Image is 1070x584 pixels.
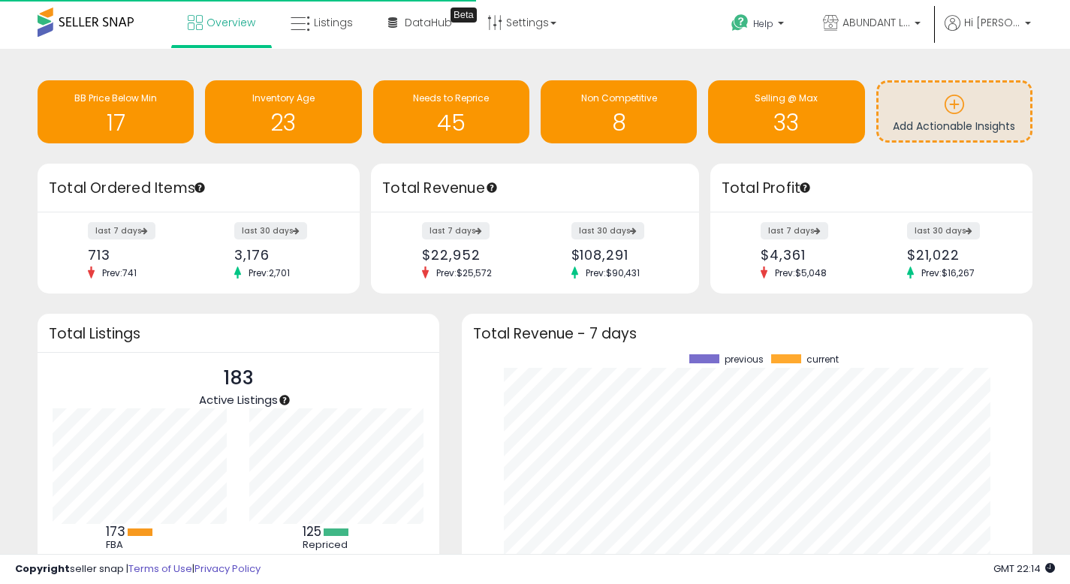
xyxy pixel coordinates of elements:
[571,222,644,239] label: last 30 days
[106,522,125,540] b: 173
[422,222,490,239] label: last 7 days
[199,392,278,408] span: Active Listings
[303,539,370,551] div: Repriced
[252,92,315,104] span: Inventory Age
[753,17,773,30] span: Help
[234,222,307,239] label: last 30 days
[422,247,523,263] div: $22,952
[451,8,477,23] div: Tooltip anchor
[755,92,818,104] span: Selling @ Max
[15,562,261,576] div: seller snap | |
[15,561,70,576] strong: Copyright
[725,354,764,365] span: previous
[993,561,1055,576] span: 2025-09-15 22:14 GMT
[303,522,321,540] b: 125
[429,266,499,279] span: Prev: $25,572
[767,266,834,279] span: Prev: $5,048
[278,393,291,407] div: Tooltip anchor
[761,222,828,239] label: last 7 days
[128,561,192,576] a: Terms of Use
[907,247,1006,263] div: $21,022
[578,266,647,279] span: Prev: $90,431
[314,15,353,30] span: Listings
[405,15,452,30] span: DataHub
[964,15,1020,30] span: Hi [PERSON_NAME]
[761,247,860,263] div: $4,361
[485,181,499,194] div: Tooltip anchor
[381,110,522,135] h1: 45
[49,178,348,199] h3: Total Ordered Items
[842,15,910,30] span: ABUNDANT LiFE
[719,2,799,49] a: Help
[907,222,980,239] label: last 30 days
[234,247,333,263] div: 3,176
[716,110,857,135] h1: 33
[88,222,155,239] label: last 7 days
[722,178,1021,199] h3: Total Profit
[798,181,812,194] div: Tooltip anchor
[106,539,173,551] div: FBA
[731,14,749,32] i: Get Help
[893,119,1015,134] span: Add Actionable Insights
[548,110,689,135] h1: 8
[212,110,354,135] h1: 23
[806,354,839,365] span: current
[205,80,361,143] a: Inventory Age 23
[373,80,529,143] a: Needs to Reprice 45
[382,178,688,199] h3: Total Revenue
[199,364,278,393] p: 183
[914,266,982,279] span: Prev: $16,267
[45,110,186,135] h1: 17
[88,247,187,263] div: 713
[74,92,157,104] span: BB Price Below Min
[206,15,255,30] span: Overview
[413,92,489,104] span: Needs to Reprice
[241,266,297,279] span: Prev: 2,701
[194,561,261,576] a: Privacy Policy
[95,266,144,279] span: Prev: 741
[581,92,657,104] span: Non Competitive
[193,181,206,194] div: Tooltip anchor
[541,80,697,143] a: Non Competitive 8
[571,247,673,263] div: $108,291
[945,15,1031,49] a: Hi [PERSON_NAME]
[38,80,194,143] a: BB Price Below Min 17
[473,328,1021,339] h3: Total Revenue - 7 days
[879,83,1030,140] a: Add Actionable Insights
[49,328,428,339] h3: Total Listings
[708,80,864,143] a: Selling @ Max 33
